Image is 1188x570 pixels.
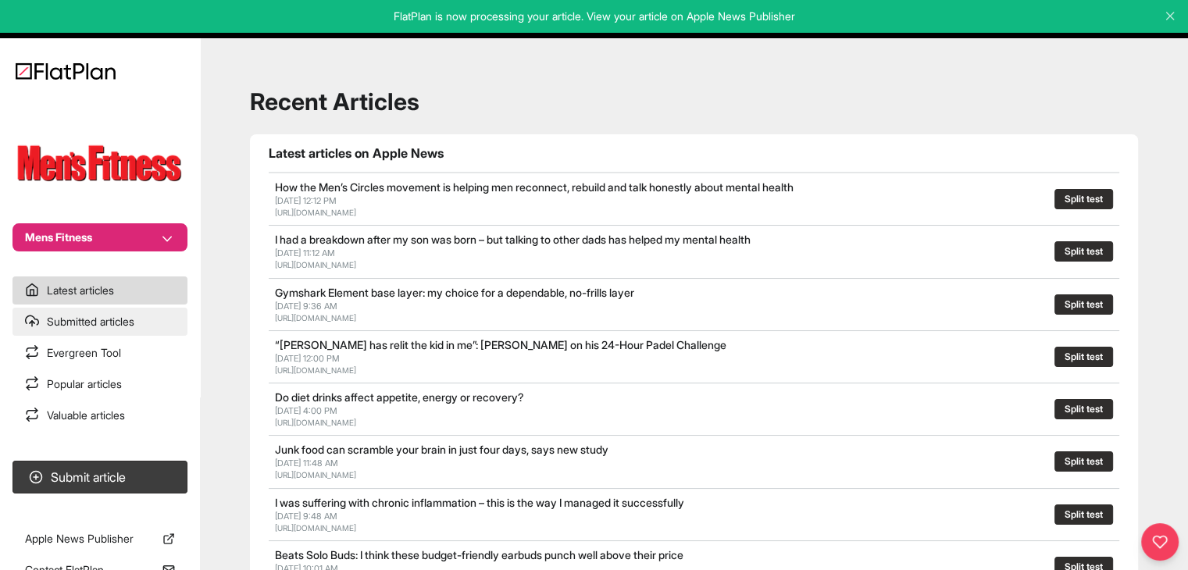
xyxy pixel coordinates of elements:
[1054,347,1113,367] button: Split test
[275,195,337,206] span: [DATE] 12:12 PM
[275,208,356,217] a: [URL][DOMAIN_NAME]
[12,308,187,336] a: Submitted articles
[275,365,356,375] a: [URL][DOMAIN_NAME]
[275,313,356,322] a: [URL][DOMAIN_NAME]
[1054,399,1113,419] button: Split test
[275,443,608,456] a: Junk food can scramble your brain in just four days, says new study
[275,458,338,468] span: [DATE] 11:48 AM
[1054,451,1113,472] button: Split test
[275,286,634,299] a: Gymshark Element base layer: my choice for a dependable, no-frills layer
[275,233,751,246] a: I had a breakdown after my son was born – but talking to other dads has helped my mental health
[275,248,335,258] span: [DATE] 11:12 AM
[275,180,794,194] a: How the Men’s Circles movement is helping men reconnect, rebuild and talk honestly about mental h...
[275,523,356,533] a: [URL][DOMAIN_NAME]
[275,301,337,312] span: [DATE] 9:36 AM
[275,511,337,522] span: [DATE] 9:48 AM
[12,137,187,192] img: Publication Logo
[12,401,187,429] a: Valuable articles
[275,390,524,404] a: Do diet drinks affect appetite, energy or recovery?
[250,87,1138,116] h1: Recent Articles
[11,9,1177,24] p: FlatPlan is now processing your article. View your article on Apple News Publisher
[275,405,337,416] span: [DATE] 4:00 PM
[1054,294,1113,315] button: Split test
[12,525,187,553] a: Apple News Publisher
[275,260,356,269] a: [URL][DOMAIN_NAME]
[275,338,726,351] a: “[PERSON_NAME] has relit the kid in me”: [PERSON_NAME] on his 24-Hour Padel Challenge
[1054,241,1113,262] button: Split test
[275,548,683,561] a: Beats Solo Buds: I think these budget-friendly earbuds punch well above their price
[12,276,187,305] a: Latest articles
[275,496,684,509] a: I was suffering with chronic inflammation – this is the way I managed it successfully
[269,144,1119,162] h1: Latest articles on Apple News
[12,223,187,251] button: Mens Fitness
[1054,189,1113,209] button: Split test
[275,470,356,479] a: [URL][DOMAIN_NAME]
[12,461,187,493] button: Submit article
[12,339,187,367] a: Evergreen Tool
[1054,504,1113,525] button: Split test
[275,418,356,427] a: [URL][DOMAIN_NAME]
[16,62,116,80] img: Logo
[275,353,340,364] span: [DATE] 12:00 PM
[12,370,187,398] a: Popular articles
